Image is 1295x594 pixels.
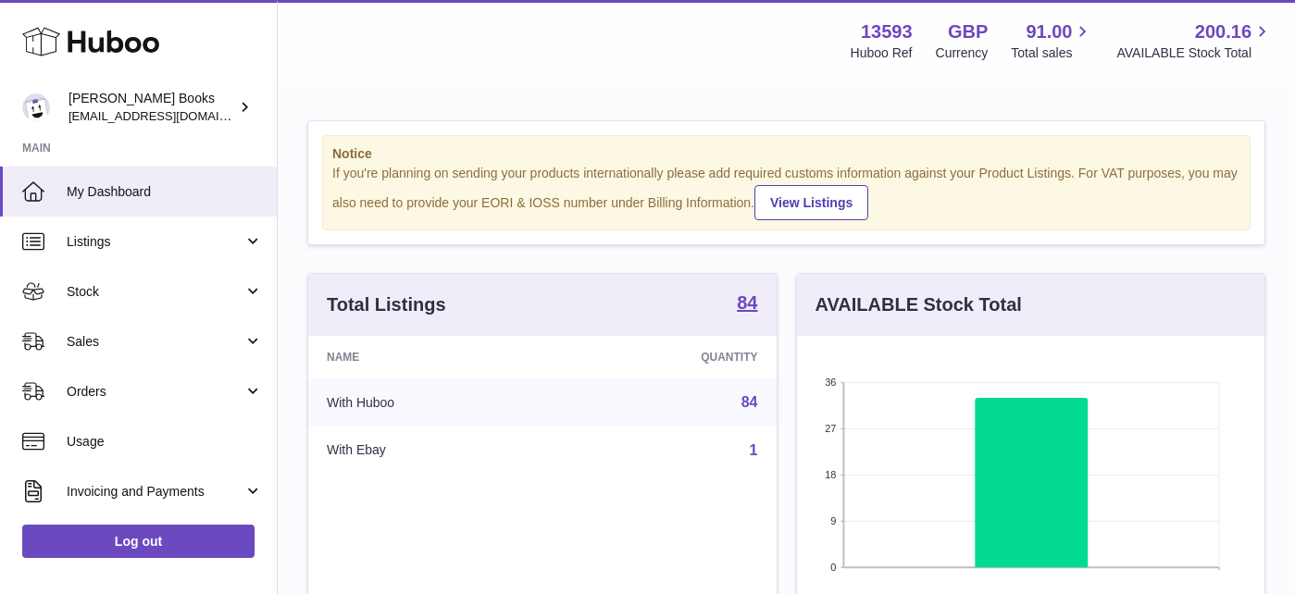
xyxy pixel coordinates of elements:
text: 27 [825,423,836,434]
span: Stock [67,283,243,301]
div: Huboo Ref [851,44,913,62]
h3: AVAILABLE Stock Total [816,292,1022,317]
span: Listings [67,233,243,251]
strong: 13593 [861,19,913,44]
td: With Huboo [308,378,555,427]
strong: 84 [737,293,757,312]
strong: GBP [948,19,988,44]
td: With Ebay [308,427,555,475]
span: Sales [67,333,243,351]
span: Total sales [1011,44,1093,62]
a: 200.16 AVAILABLE Stock Total [1116,19,1273,62]
th: Name [308,336,555,378]
text: 0 [830,562,836,573]
span: Invoicing and Payments [67,483,243,501]
th: Quantity [555,336,777,378]
span: Orders [67,383,243,401]
h3: Total Listings [327,292,446,317]
text: 18 [825,469,836,480]
span: 200.16 [1195,19,1251,44]
a: 91.00 Total sales [1011,19,1093,62]
span: 91.00 [1026,19,1072,44]
a: Log out [22,525,255,558]
span: Usage [67,433,263,451]
span: [EMAIL_ADDRESS][DOMAIN_NAME] [68,108,272,123]
a: 84 [737,293,757,316]
strong: Notice [332,145,1240,163]
div: If you're planning on sending your products internationally please add required customs informati... [332,165,1240,220]
div: Currency [936,44,989,62]
img: info@troybooks.co.uk [22,93,50,121]
div: [PERSON_NAME] Books [68,90,235,125]
span: My Dashboard [67,183,263,201]
a: 1 [750,442,758,458]
a: View Listings [754,185,868,220]
a: 84 [741,394,758,410]
span: AVAILABLE Stock Total [1116,44,1273,62]
text: 9 [830,515,836,526]
text: 36 [825,377,836,388]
